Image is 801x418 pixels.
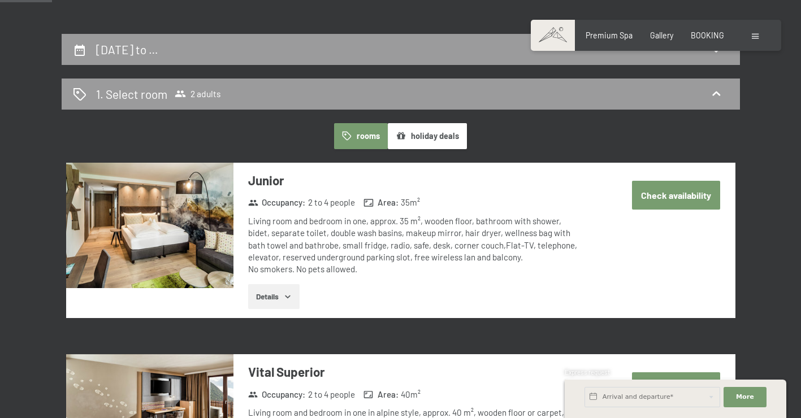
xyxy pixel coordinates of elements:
a: BOOKING [691,31,724,40]
button: More [724,387,767,407]
button: holiday deals [388,123,467,149]
div: Living room and bedroom in one, approx. 35 m², wooden floor, bathroom with shower, bidet, separat... [248,215,584,275]
span: More [736,393,754,402]
h2: 1. Select room [96,86,167,102]
h3: Junior [248,172,584,189]
strong: Occupancy : [248,197,306,208]
span: 2 to 4 people [308,389,355,400]
a: Premium Spa [586,31,633,40]
button: Details [248,284,300,309]
span: 40 m² [401,389,421,400]
img: mss_renderimg.php [66,163,233,288]
span: 2 adults [175,88,221,99]
strong: Area : [363,389,399,400]
span: 35 m² [401,197,420,208]
strong: Area : [363,197,399,208]
a: Gallery [650,31,673,40]
span: Express request [565,368,610,376]
strong: Occupancy : [248,389,306,400]
h2: [DATE] to … [96,42,158,56]
h3: Vital Superior [248,363,584,381]
button: rooms [334,123,388,149]
button: Check availability [632,181,720,210]
span: 2 to 4 people [308,197,355,208]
